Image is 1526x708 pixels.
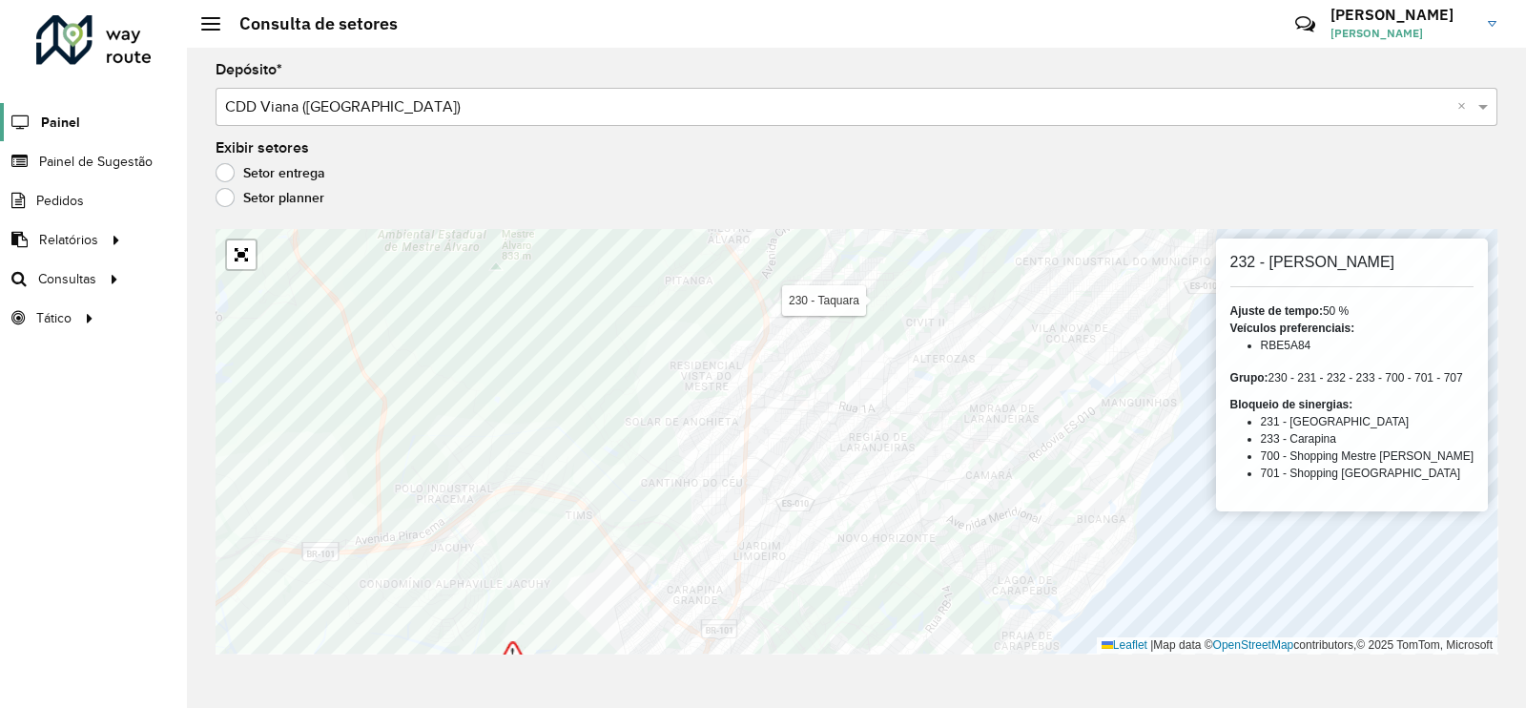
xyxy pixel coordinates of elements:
strong: Grupo: [1230,371,1268,385]
span: Clear all [1457,95,1474,118]
label: Depósito [216,58,282,81]
div: 50 % [1230,302,1474,320]
li: 231 - [GEOGRAPHIC_DATA] [1261,413,1474,430]
a: OpenStreetMap [1213,638,1294,652]
span: Tático [36,308,72,328]
a: Abrir mapa em tela cheia [227,240,256,269]
span: Pedidos [36,191,84,211]
li: 233 - Carapina [1261,430,1474,448]
span: | [1150,638,1153,652]
label: Setor planner [216,188,324,207]
img: Bloqueio de sinergias [501,641,526,666]
strong: Bloqueio de sinergias: [1230,398,1353,411]
h6: 232 - [PERSON_NAME] [1230,253,1474,271]
span: [PERSON_NAME] [1330,25,1474,42]
li: 701 - Shopping [GEOGRAPHIC_DATA] [1261,465,1474,482]
a: Contato Rápido [1285,4,1326,45]
span: Painel [41,113,80,133]
strong: Veículos preferenciais: [1230,322,1355,335]
div: Map data © contributors,© 2025 TomTom, Microsoft [1097,637,1497,654]
li: RBE5A84 [1261,337,1474,354]
span: Relatórios [39,230,98,250]
span: Consultas [38,269,96,289]
h2: Consulta de setores [220,13,398,34]
label: Exibir setores [216,136,309,159]
a: Leaflet [1102,638,1147,652]
label: Setor entrega [216,163,325,182]
span: Painel de Sugestão [39,152,153,172]
li: 700 - Shopping Mestre [PERSON_NAME] [1261,448,1474,465]
div: 230 - 231 - 232 - 233 - 700 - 701 - 707 [1230,369,1474,386]
h3: [PERSON_NAME] [1330,6,1474,24]
strong: Ajuste de tempo: [1230,304,1323,318]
